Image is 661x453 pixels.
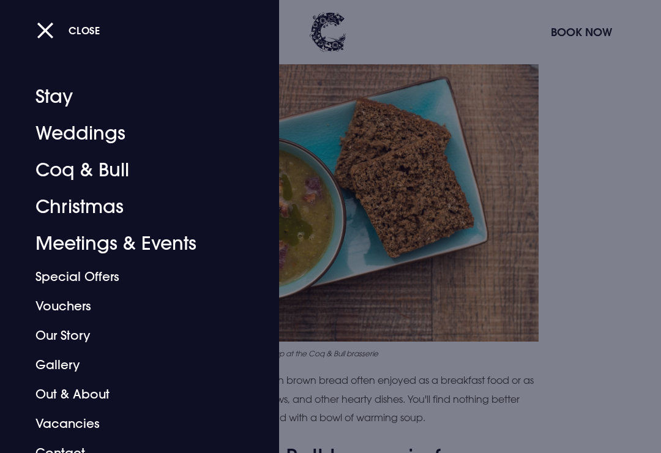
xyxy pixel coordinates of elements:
[35,262,227,291] a: Special Offers
[35,189,227,225] a: Christmas
[35,225,227,262] a: Meetings & Events
[35,380,227,409] a: Out & About
[35,350,227,380] a: Gallery
[69,24,100,37] span: Close
[35,115,227,152] a: Weddings
[37,18,100,43] button: Close
[35,152,227,189] a: Coq & Bull
[35,409,227,438] a: Vacancies
[35,78,227,115] a: Stay
[35,291,227,321] a: Vouchers
[35,321,227,350] a: Our Story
